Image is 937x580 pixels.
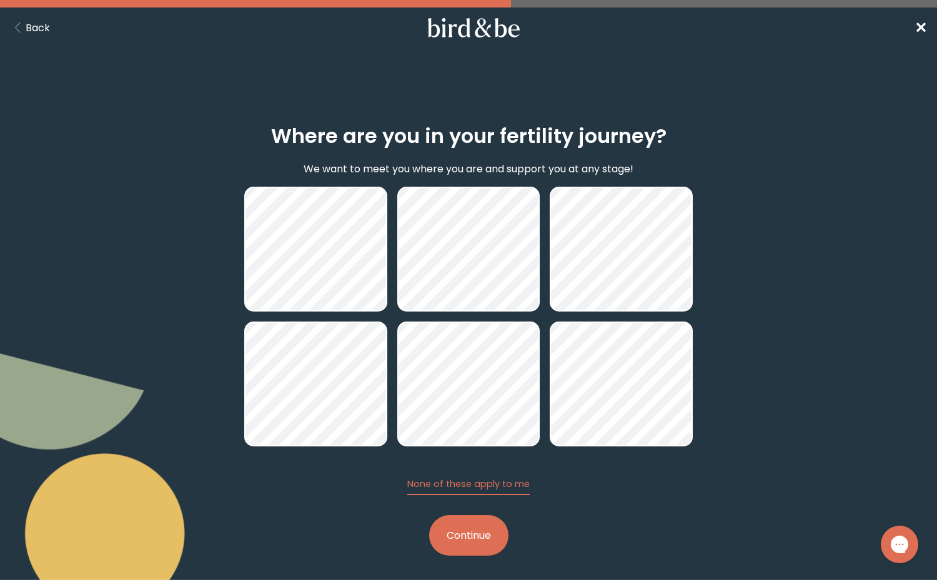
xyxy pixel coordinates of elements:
[10,20,50,36] button: Back Button
[271,121,667,151] h2: Where are you in your fertility journey?
[915,17,927,39] a: ✕
[304,161,633,177] p: We want to meet you where you are and support you at any stage!
[915,17,927,38] span: ✕
[407,478,530,495] button: None of these apply to me
[875,521,925,568] iframe: Gorgias live chat messenger
[429,515,508,556] button: Continue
